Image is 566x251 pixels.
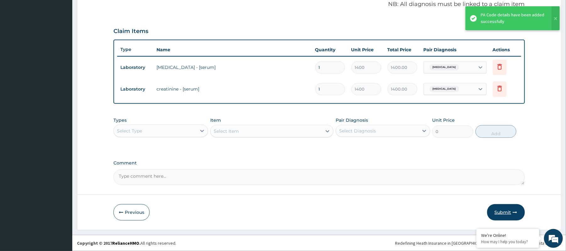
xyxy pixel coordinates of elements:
[33,35,106,43] div: Chat with us now
[117,128,142,134] div: Select Type
[481,12,546,25] div: PA Code details have been added successfully
[348,43,384,56] th: Unit Price
[12,31,25,47] img: d_794563401_company_1708531726252_794563401
[117,62,153,73] td: Laboratory
[487,204,525,220] button: Submit
[481,239,535,244] p: How may I help you today?
[117,44,153,55] th: Type
[430,86,459,92] span: [MEDICAL_DATA]
[153,61,312,74] td: [MEDICAL_DATA] - [serum]
[36,79,87,143] span: We're online!
[113,118,127,123] label: Types
[113,160,525,166] label: Comment
[112,240,139,246] a: RelianceHMO
[481,232,535,238] div: We're Online!
[113,204,150,220] button: Previous
[72,235,566,251] footer: All rights reserved.
[490,43,521,56] th: Actions
[153,83,312,95] td: creatinine - [serum]
[77,240,140,246] strong: Copyright © 2017 .
[103,3,118,18] div: Minimize live chat window
[3,172,120,194] textarea: Type your message and hit 'Enter'
[210,117,221,123] label: Item
[336,117,368,123] label: Pair Diagnosis
[432,117,455,123] label: Unit Price
[339,128,376,134] div: Select Diagnosis
[153,43,312,56] th: Name
[420,43,490,56] th: Pair Diagnosis
[430,64,459,70] span: [MEDICAL_DATA]
[113,0,525,8] p: NB: All diagnosis must be linked to a claim item
[117,83,153,95] td: Laboratory
[113,28,148,35] h3: Claim Items
[475,125,517,138] button: Add
[312,43,348,56] th: Quantity
[395,240,561,246] div: Redefining Heath Insurance in [GEOGRAPHIC_DATA] using Telemedicine and Data Science!
[384,43,420,56] th: Total Price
